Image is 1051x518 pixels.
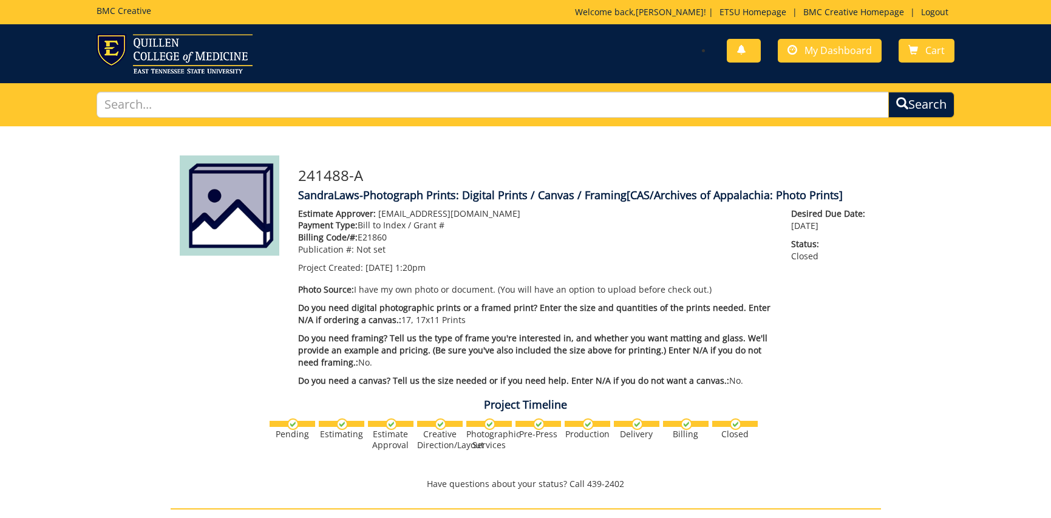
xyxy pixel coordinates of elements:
[336,418,348,430] img: checkmark
[915,6,954,18] a: Logout
[713,6,792,18] a: ETSU Homepage
[298,284,774,296] p: I have my own photo or document. (You will have an option to upload before check out.)
[712,429,758,440] div: Closed
[778,39,882,63] a: My Dashboard
[298,302,774,326] p: 17, 17x11 Prints
[386,418,397,430] img: checkmark
[565,429,610,440] div: Production
[484,418,495,430] img: checkmark
[791,238,871,262] p: Closed
[298,375,729,386] span: Do you need a canvas? Tell us the size needed or if you need help. Enter N/A if you do not want a...
[180,155,279,256] img: Product featured image
[575,6,954,18] p: Welcome back, ! | | |
[298,244,354,255] span: Publication #:
[925,44,945,57] span: Cart
[356,244,386,255] span: Not set
[97,92,889,118] input: Search...
[298,284,354,295] span: Photo Source:
[366,262,426,273] span: [DATE] 1:20pm
[663,429,709,440] div: Billing
[681,418,692,430] img: checkmark
[298,208,376,219] span: Estimate Approver:
[298,231,774,244] p: E21860
[270,429,315,440] div: Pending
[298,208,774,220] p: [EMAIL_ADDRESS][DOMAIN_NAME]
[797,6,910,18] a: BMC Creative Homepage
[636,6,704,18] a: [PERSON_NAME]
[298,219,774,231] p: Bill to Index / Grant #
[417,429,463,451] div: Creative Direction/Layout
[171,399,881,411] h4: Project Timeline
[171,478,881,490] p: Have questions about your status? Call 439-2402
[435,418,446,430] img: checkmark
[804,44,872,57] span: My Dashboard
[533,418,545,430] img: checkmark
[627,188,843,202] span: [CAS/Archives of Appalachia: Photo Prints]
[97,6,151,15] h5: BMC Creative
[298,375,774,387] p: No.
[614,429,659,440] div: Delivery
[298,332,767,368] span: Do you need framing? Tell us the type of frame you're interested in, and whether you want matting...
[298,231,358,243] span: Billing Code/#:
[466,429,512,451] div: Photographic Services
[515,429,561,440] div: Pre-Press
[298,219,358,231] span: Payment Type:
[631,418,643,430] img: checkmark
[730,418,741,430] img: checkmark
[298,302,770,325] span: Do you need digital photographic prints or a framed print? Enter the size and quantities of the p...
[791,208,871,232] p: [DATE]
[791,238,871,250] span: Status:
[319,429,364,440] div: Estimating
[298,189,872,202] h4: SandraLaws-Photograph Prints: Digital Prints / Canvas / Framing
[287,418,299,430] img: checkmark
[791,208,871,220] span: Desired Due Date:
[899,39,954,63] a: Cart
[368,429,413,451] div: Estimate Approval
[97,34,253,73] img: ETSU logo
[298,332,774,369] p: No.
[888,92,954,118] button: Search
[582,418,594,430] img: checkmark
[298,168,872,183] h3: 241488-A
[298,262,363,273] span: Project Created:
